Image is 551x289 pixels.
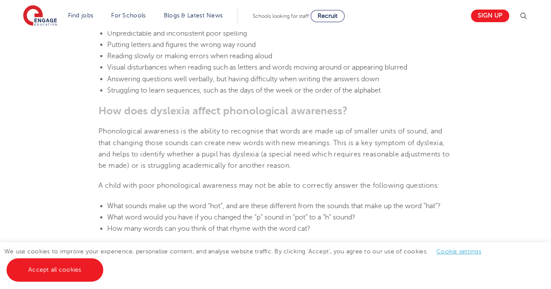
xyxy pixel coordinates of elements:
[98,127,450,169] span: Phonological awareness is the ability to recognise that words are made up of smaller units of sou...
[98,182,439,189] span: A child with poor phonological awareness may not be able to correctly answer the following questi...
[107,75,379,83] span: Answering questions well verbally, but having difficulty when writing the answers down
[107,63,407,71] span: Visual disturbances when reading such as letters and words moving around or appearing blurred
[253,13,309,19] span: Schools looking for staff
[7,258,103,282] a: Accept all cookies
[107,41,256,49] span: Putting letters and figures the wrong way round
[318,13,338,19] span: Recruit
[107,225,311,233] span: How many words can you think of that rhyme with the word cat?
[111,12,145,19] a: For Schools
[107,202,441,210] span: What sounds make up the word “hot”, and are these different from the sounds that make up the word...
[107,30,247,37] span: Unpredictable and inconsistent poor spelling
[98,105,348,117] b: How does dyslexia affect phonological awareness?
[164,12,223,19] a: Blogs & Latest News
[436,248,481,255] a: Cookie settings
[471,10,509,22] a: Sign up
[107,86,381,94] span: Struggling to learn sequences, such as the days of the week or the order of the alphabet
[4,248,490,273] span: We use cookies to improve your experience, personalise content, and analyse website traffic. By c...
[107,52,272,60] span: Reading slowly or making errors when reading aloud
[23,5,57,27] img: Engage Education
[107,213,355,221] span: What word would you have if you changed the “p” sound in “pot” to a “h” sound?
[68,12,94,19] a: Find jobs
[311,10,345,22] a: Recruit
